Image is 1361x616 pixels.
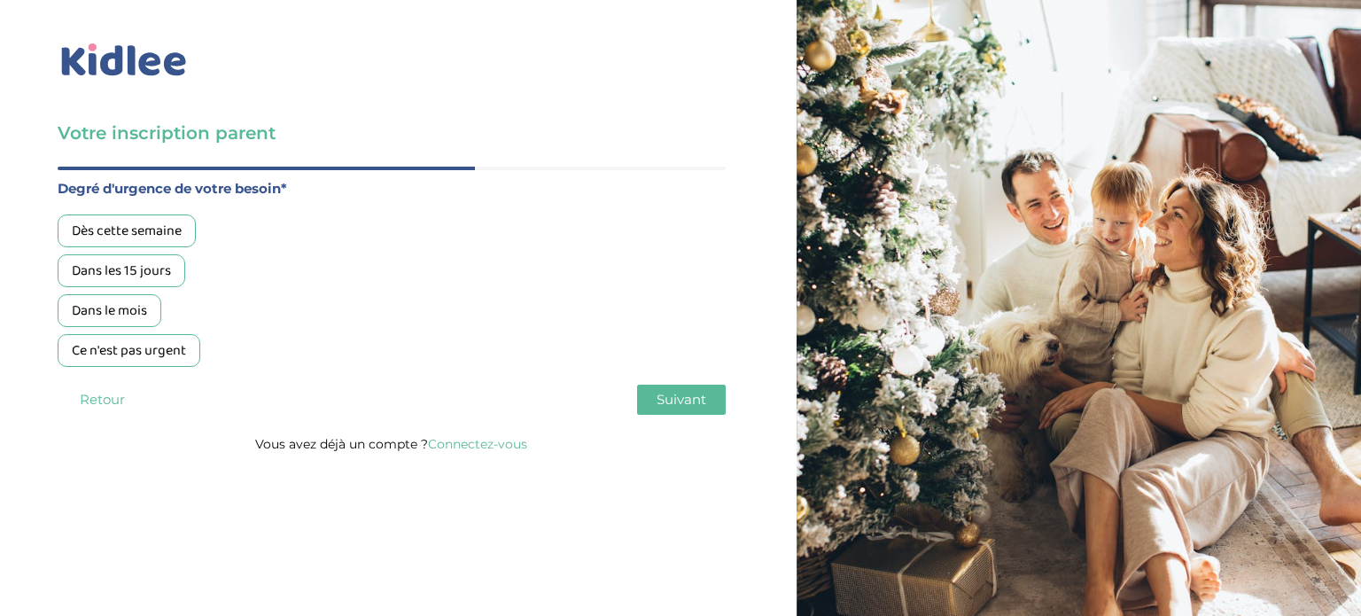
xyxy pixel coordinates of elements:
div: Ce n'est pas urgent [58,334,200,367]
p: Vous avez déjà un compte ? [58,433,726,456]
a: Connectez-vous [428,436,527,452]
div: Dans les 15 jours [58,254,185,287]
button: Suivant [637,385,726,415]
h3: Votre inscription parent [58,121,726,145]
label: Degré d'urgence de votre besoin* [58,177,726,200]
div: Dans le mois [58,294,161,327]
span: Suivant [657,391,706,408]
div: Dès cette semaine [58,214,196,247]
button: Retour [58,385,146,415]
img: logo_kidlee_bleu [58,40,191,81]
